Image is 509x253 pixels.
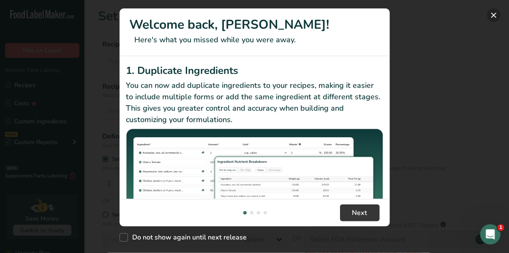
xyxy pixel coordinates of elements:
h1: Welcome back, [PERSON_NAME]! [130,15,380,34]
button: Next [340,204,380,221]
img: Duplicate Ingredients [126,129,383,225]
iframe: Intercom live chat [480,224,501,245]
h2: 1. Duplicate Ingredients [126,63,383,78]
span: Do not show again until next release [128,233,247,242]
p: You can now add duplicate ingredients to your recipes, making it easier to include multiple forms... [126,80,383,125]
span: Next [352,208,367,218]
p: Here's what you missed while you were away. [130,34,380,46]
span: 1 [498,224,504,231]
